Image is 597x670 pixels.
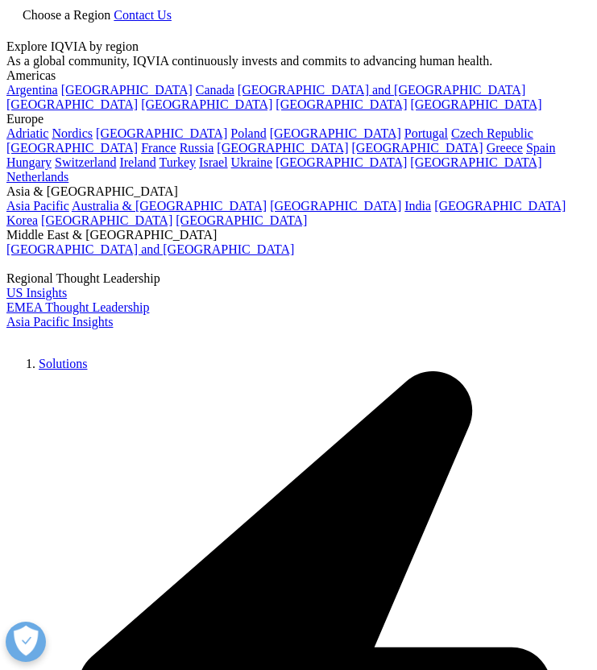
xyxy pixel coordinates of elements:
[6,213,38,227] a: Korea
[6,155,52,169] a: Hungary
[238,83,525,97] a: [GEOGRAPHIC_DATA] and [GEOGRAPHIC_DATA]
[119,155,155,169] a: Ireland
[6,300,149,314] a: EMEA Thought Leadership
[230,126,266,140] a: Poland
[176,213,307,227] a: [GEOGRAPHIC_DATA]
[6,199,69,213] a: Asia Pacific
[72,199,267,213] a: Australia & [GEOGRAPHIC_DATA]
[96,126,227,140] a: [GEOGRAPHIC_DATA]
[6,315,113,329] a: Asia Pacific Insights
[6,112,591,126] div: Europe
[276,97,407,111] a: [GEOGRAPHIC_DATA]
[6,622,46,662] button: Open Preferences
[6,228,591,242] div: Middle East & [GEOGRAPHIC_DATA]
[410,97,541,111] a: [GEOGRAPHIC_DATA]
[270,126,401,140] a: [GEOGRAPHIC_DATA]
[434,199,566,213] a: [GEOGRAPHIC_DATA]
[6,184,591,199] div: Asia & [GEOGRAPHIC_DATA]
[6,68,591,83] div: Americas
[404,126,448,140] a: Portugal
[159,155,196,169] a: Turkey
[270,199,401,213] a: [GEOGRAPHIC_DATA]
[276,155,407,169] a: [GEOGRAPHIC_DATA]
[141,97,272,111] a: [GEOGRAPHIC_DATA]
[451,126,533,140] a: Czech Republic
[141,141,176,155] a: France
[487,141,523,155] a: Greece
[410,155,541,169] a: [GEOGRAPHIC_DATA]
[6,126,48,140] a: Adriatic
[199,155,228,169] a: Israel
[6,170,68,184] a: Netherlands
[23,8,110,22] span: Choose a Region
[231,155,273,169] a: Ukraine
[180,141,214,155] a: Russia
[352,141,483,155] a: [GEOGRAPHIC_DATA]
[114,8,172,22] a: Contact Us
[61,83,193,97] a: [GEOGRAPHIC_DATA]
[6,54,591,68] div: As a global community, IQVIA continuously invests and commits to advancing human health.
[52,126,93,140] a: Nordics
[6,83,58,97] a: Argentina
[404,199,431,213] a: India
[6,97,138,111] a: [GEOGRAPHIC_DATA]
[217,141,348,155] a: [GEOGRAPHIC_DATA]
[6,242,294,256] a: [GEOGRAPHIC_DATA] and [GEOGRAPHIC_DATA]
[6,271,591,286] div: Regional Thought Leadership
[6,39,591,54] div: Explore IQVIA by region
[6,141,138,155] a: [GEOGRAPHIC_DATA]
[196,83,234,97] a: Canada
[55,155,116,169] a: Switzerland
[526,141,555,155] a: Spain
[6,286,67,300] a: US Insights
[39,357,87,370] a: Solutions
[41,213,172,227] a: [GEOGRAPHIC_DATA]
